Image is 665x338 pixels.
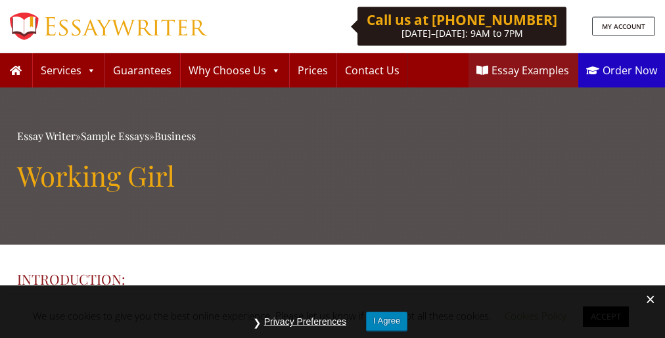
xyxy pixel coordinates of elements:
[469,53,577,87] a: Essay Examples
[17,271,648,287] h4: INTRODUCTION:
[366,312,407,331] button: I Agree
[578,53,665,87] a: Order Now
[33,53,104,87] a: Services
[337,53,407,87] a: Contact Us
[401,27,523,39] span: [DATE]–[DATE]: 9AM to 7PM
[181,53,288,87] a: Why Choose Us
[367,11,557,29] b: Call us at [PHONE_NUMBER]
[81,129,149,143] a: Sample Essays
[17,129,76,143] a: Essay Writer
[105,53,179,87] a: Guarantees
[154,129,196,143] a: Business
[592,17,655,36] a: MY ACCOUNT
[17,127,648,146] div: » »
[290,53,336,87] a: Prices
[17,159,648,192] h1: Working Girl
[258,312,353,332] button: Privacy Preferences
